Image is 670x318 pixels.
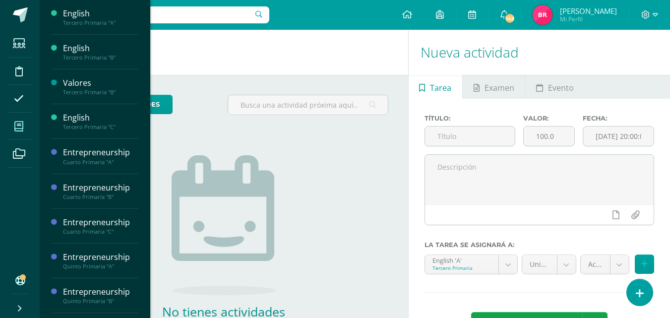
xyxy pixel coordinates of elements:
[63,8,138,26] a: EnglishTercero Primaria "A"
[63,182,138,200] a: EntrepreneurshipCuarto Primaria "B"
[63,112,138,130] a: EnglishTercero Primaria "C"
[63,298,138,305] div: Quinto Primaria "B"
[432,255,491,264] div: English 'A'
[63,43,138,54] div: English
[522,255,576,274] a: Unidad 4
[485,76,514,100] span: Examen
[548,76,574,100] span: Evento
[63,159,138,166] div: Cuarto Primaria "A"
[63,77,138,96] a: ValoresTercero Primaria "B"
[63,112,138,124] div: English
[560,15,617,23] span: Mi Perfil
[560,6,617,16] span: [PERSON_NAME]
[63,19,138,26] div: Tercero Primaria "A"
[463,75,525,99] a: Examen
[63,77,138,89] div: Valores
[63,193,138,200] div: Cuarto Primaria "B"
[425,255,517,274] a: English 'A'Tercero Primaria
[63,147,138,165] a: EntrepreneurshipCuarto Primaria "A"
[46,6,269,23] input: Busca un usuario...
[63,124,138,130] div: Tercero Primaria "C"
[63,182,138,193] div: Entrepreneurship
[425,115,516,122] label: Título:
[63,263,138,270] div: Quinto Primaria "A"
[523,115,575,122] label: Valor:
[52,30,396,75] h1: Actividades
[63,286,138,298] div: Entrepreneurship
[409,75,462,99] a: Tarea
[63,252,138,270] a: EntrepreneurshipQuinto Primaria "A"
[583,115,654,122] label: Fecha:
[533,5,552,25] img: 51cea5ed444689b455a385f1e409b918.png
[63,8,138,19] div: English
[432,264,491,271] div: Tercero Primaria
[63,43,138,61] a: EnglishTercero Primaria "B"
[63,217,138,228] div: Entrepreneurship
[524,127,574,146] input: Puntos máximos
[504,13,515,24] span: 143
[425,241,654,249] label: La tarea se asignará a:
[63,89,138,96] div: Tercero Primaria "B"
[581,255,629,274] a: Achievement Indicator (40.0%)
[525,75,584,99] a: Evento
[425,127,515,146] input: Título
[63,217,138,235] a: EntrepreneurshipCuarto Primaria "C"
[588,255,603,274] span: Achievement Indicator (40.0%)
[421,30,658,75] h1: Nueva actividad
[228,95,387,115] input: Busca una actividad próxima aquí...
[63,54,138,61] div: Tercero Primaria "B"
[63,286,138,305] a: EntrepreneurshipQuinto Primaria "B"
[172,155,276,295] img: no_activities.png
[63,252,138,263] div: Entrepreneurship
[583,127,654,146] input: Fecha de entrega
[430,76,451,100] span: Tarea
[63,147,138,158] div: Entrepreneurship
[530,255,549,274] span: Unidad 4
[63,228,138,235] div: Cuarto Primaria "C"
